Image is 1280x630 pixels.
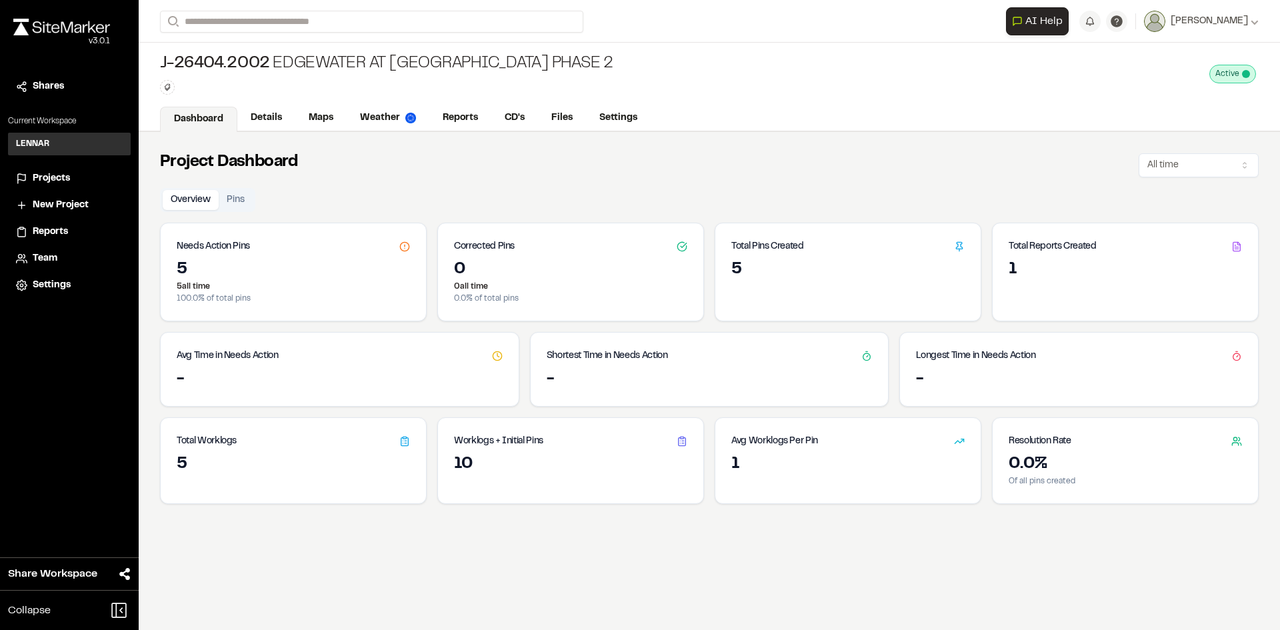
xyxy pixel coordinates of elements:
[33,278,71,293] span: Settings
[16,138,49,150] h3: LENNAR
[160,80,175,95] button: Edit Tags
[16,225,123,239] a: Reports
[1006,7,1074,35] div: Open AI Assistant
[347,105,429,131] a: Weather
[16,278,123,293] a: Settings
[177,434,237,449] h3: Total Worklogs
[916,369,1242,390] div: -
[1009,434,1071,449] h3: Resolution Rate
[16,198,123,213] a: New Project
[295,105,347,131] a: Maps
[33,171,70,186] span: Projects
[731,239,804,254] h3: Total Pins Created
[1006,7,1069,35] button: Open AI Assistant
[454,281,687,293] p: 0 all time
[454,259,687,281] div: 0
[731,454,965,475] div: 1
[454,293,687,305] p: 0.0 % of total pins
[177,259,410,281] div: 5
[8,566,97,582] span: Share Workspace
[1009,454,1242,475] div: 0.0%
[13,19,110,35] img: rebrand.png
[731,259,965,281] div: 5
[454,454,687,475] div: 10
[1171,14,1248,29] span: [PERSON_NAME]
[1009,259,1242,281] div: 1
[177,454,410,475] div: 5
[1025,13,1063,29] span: AI Help
[33,251,57,266] span: Team
[1144,11,1259,32] button: [PERSON_NAME]
[1242,70,1250,78] span: This project is active and counting against your active project count.
[916,349,1035,363] h3: Longest Time in Needs Action
[160,152,298,173] h2: Project Dashboard
[219,190,253,210] button: Pins
[160,53,270,75] span: J-26404.2002
[16,79,123,94] a: Shares
[177,281,410,293] p: 5 all time
[177,293,410,305] p: 100.0 % of total pins
[160,107,237,132] a: Dashboard
[547,349,668,363] h3: Shortest Time in Needs Action
[1009,239,1097,254] h3: Total Reports Created
[177,349,279,363] h3: Avg Time in Needs Action
[1144,11,1165,32] img: User
[160,11,184,33] button: Search
[405,113,416,123] img: precipai.png
[160,53,613,75] div: Edgewater At [GEOGRAPHIC_DATA] Phase 2
[8,115,131,127] p: Current Workspace
[33,198,89,213] span: New Project
[16,251,123,266] a: Team
[1209,65,1256,83] div: This project is active and counting against your active project count.
[13,35,110,47] div: Oh geez...please don't...
[8,603,51,619] span: Collapse
[33,79,64,94] span: Shares
[429,105,491,131] a: Reports
[33,225,68,239] span: Reports
[538,105,586,131] a: Files
[1009,475,1242,487] p: Of all pins created
[731,434,818,449] h3: Avg Worklogs Per Pin
[237,105,295,131] a: Details
[586,105,651,131] a: Settings
[547,369,873,390] div: -
[163,190,219,210] button: Overview
[177,239,250,254] h3: Needs Action Pins
[16,171,123,186] a: Projects
[454,434,543,449] h3: Worklogs + Initial Pins
[454,239,515,254] h3: Corrected Pins
[491,105,538,131] a: CD's
[1215,68,1239,80] span: Active
[177,369,503,390] div: -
